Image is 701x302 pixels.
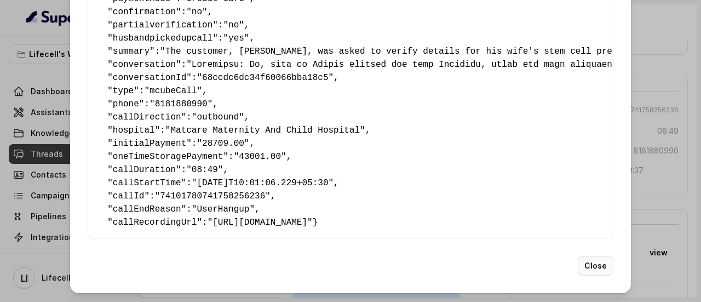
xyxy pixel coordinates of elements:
[223,20,244,30] span: "no"
[165,126,365,135] span: "Matcare Maternity And Child Hospital"
[113,204,181,214] span: callEndReason
[223,33,249,43] span: "yes"
[113,20,212,30] span: partialverification
[197,73,334,83] span: "68ccdc6dc34f60066bba18c5"
[113,7,176,17] span: confirmation
[113,152,223,162] span: oneTimeStoragePayment
[186,165,223,175] span: "08:49"
[113,126,155,135] span: hospital
[113,178,181,188] span: callStartTime
[113,86,134,96] span: type
[150,99,212,109] span: "8181880990"
[197,139,249,149] span: "28709.00"
[208,218,313,227] span: "[URL][DOMAIN_NAME]"
[144,86,202,96] span: "mcubeCall"
[192,204,255,214] span: "UserHangup"
[186,7,207,17] span: "no"
[192,112,244,122] span: "outbound"
[192,178,334,188] span: "[DATE]T10:01:06.229+05:30"
[113,33,212,43] span: husbandpickedupcall
[113,191,145,201] span: callId
[113,218,197,227] span: callRecordingUrl
[113,73,186,83] span: conversationId
[113,99,139,109] span: phone
[113,139,186,149] span: initialPayment
[155,191,271,201] span: "74101780741758256236"
[234,152,286,162] span: "43001.00"
[113,112,181,122] span: callDirection
[113,47,150,56] span: summary
[113,165,176,175] span: callDuration
[578,256,613,276] button: Close
[113,60,176,70] span: conversation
